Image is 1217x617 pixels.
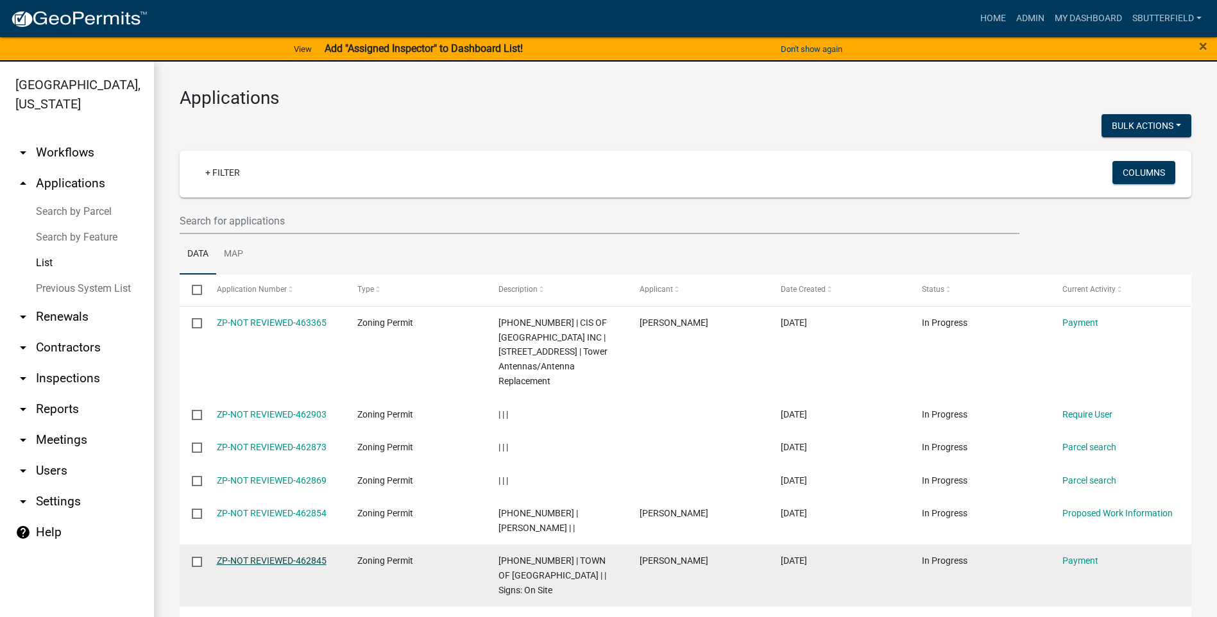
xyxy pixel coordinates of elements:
[1112,161,1175,184] button: Columns
[922,317,967,328] span: In Progress
[180,208,1019,234] input: Search for applications
[15,525,31,540] i: help
[922,442,967,452] span: In Progress
[498,475,508,486] span: | | |
[217,508,327,518] a: ZP-NOT REVIEWED-462854
[922,409,967,419] span: In Progress
[357,285,374,294] span: Type
[498,555,606,595] span: 60-026-1540 | TOWN OF MAHTOWA | | Signs: On Site
[781,508,807,518] span: 08/12/2025
[781,317,807,328] span: 08/13/2025
[781,475,807,486] span: 08/12/2025
[1011,6,1050,31] a: Admin
[289,38,317,60] a: View
[498,285,538,294] span: Description
[975,6,1011,31] a: Home
[1050,275,1191,305] datatable-header-cell: Current Activity
[217,475,327,486] a: ZP-NOT REVIEWED-462869
[357,555,413,566] span: Zoning Permit
[15,463,31,478] i: arrow_drop_down
[1102,114,1191,137] button: Bulk Actions
[781,555,807,566] span: 08/12/2025
[15,340,31,355] i: arrow_drop_down
[15,494,31,509] i: arrow_drop_down
[180,275,204,305] datatable-header-cell: Select
[922,508,967,518] span: In Progress
[1062,409,1112,419] a: Require User
[345,275,486,305] datatable-header-cell: Type
[1062,285,1116,294] span: Current Activity
[180,87,1191,109] h3: Applications
[1062,508,1173,518] a: Proposed Work Information
[640,508,708,518] span: Benjamin Spaeth
[909,275,1050,305] datatable-header-cell: Status
[640,317,708,328] span: Jon Anadolli
[195,161,250,184] a: + Filter
[1062,555,1098,566] a: Payment
[357,317,413,328] span: Zoning Permit
[15,176,31,191] i: arrow_drop_up
[217,555,327,566] a: ZP-NOT REVIEWED-462845
[627,275,769,305] datatable-header-cell: Applicant
[357,475,413,486] span: Zoning Permit
[781,409,807,419] span: 08/12/2025
[217,409,327,419] a: ZP-NOT REVIEWED-462903
[640,555,708,566] span: James Haley
[217,317,327,328] a: ZP-NOT REVIEWED-463365
[357,409,413,419] span: Zoning Permit
[357,442,413,452] span: Zoning Permit
[1199,38,1207,54] button: Close
[922,555,967,566] span: In Progress
[180,234,216,275] a: Data
[15,145,31,160] i: arrow_drop_down
[781,285,826,294] span: Date Created
[922,475,967,486] span: In Progress
[922,285,944,294] span: Status
[1062,442,1116,452] a: Parcel search
[357,508,413,518] span: Zoning Permit
[1127,6,1207,31] a: Sbutterfield
[325,42,523,55] strong: Add "Assigned Inspector" to Dashboard List!
[1062,317,1098,328] a: Payment
[640,285,673,294] span: Applicant
[15,432,31,448] i: arrow_drop_down
[498,317,608,386] span: 39-026-0160 | CIS OF PINE BLUFF INC | 3992 COUNTY ROAD 6 | Tower Antennas/Antenna Replacement
[217,285,287,294] span: Application Number
[776,38,847,60] button: Don't show again
[769,275,910,305] datatable-header-cell: Date Created
[1062,475,1116,486] a: Parcel search
[498,508,578,533] span: 51-034-2560 | SPAETH, BENJAMIN | |
[486,275,627,305] datatable-header-cell: Description
[498,442,508,452] span: | | |
[217,442,327,452] a: ZP-NOT REVIEWED-462873
[498,409,508,419] span: | | |
[15,309,31,325] i: arrow_drop_down
[781,442,807,452] span: 08/12/2025
[15,401,31,417] i: arrow_drop_down
[204,275,345,305] datatable-header-cell: Application Number
[1050,6,1127,31] a: My Dashboard
[1199,37,1207,55] span: ×
[15,371,31,386] i: arrow_drop_down
[216,234,251,275] a: Map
